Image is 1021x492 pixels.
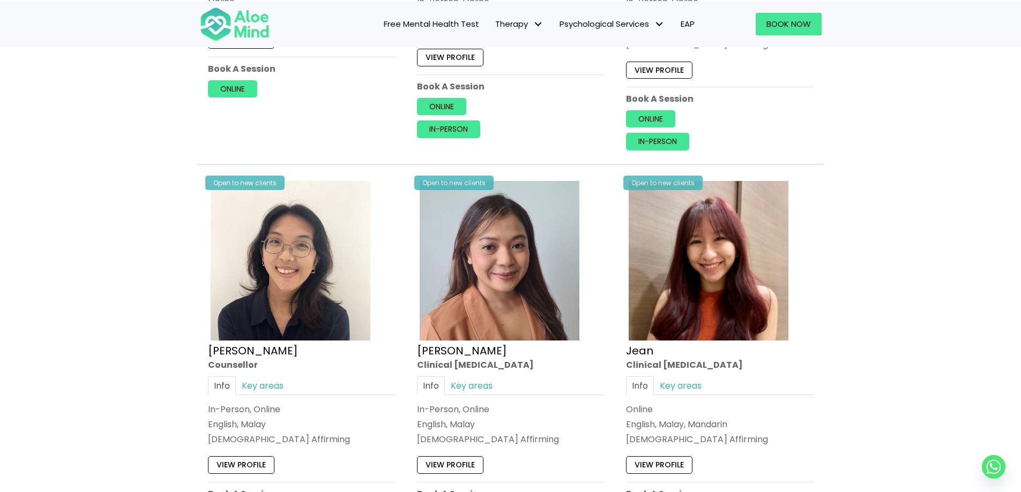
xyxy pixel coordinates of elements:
a: Online [208,80,257,97]
a: In-person [417,120,480,138]
img: Emelyne Counsellor [211,181,370,340]
a: In-person [626,133,689,150]
a: Key areas [654,376,707,395]
span: Free Mental Health Test [384,18,479,29]
p: English, Malay [208,418,396,430]
div: Online [626,403,814,415]
div: Clinical [MEDICAL_DATA] [626,358,814,370]
a: Key areas [236,376,289,395]
a: Info [626,376,654,395]
a: View profile [208,456,274,473]
a: View profile [626,62,692,79]
img: Hanna Clinical Psychologist [420,181,579,340]
a: Info [208,376,236,395]
div: [DEMOGRAPHIC_DATA] Affirming [626,433,814,445]
a: [PERSON_NAME] [208,343,298,358]
a: Free Mental Health Test [376,13,487,35]
span: Psychological Services: submenu [652,16,667,32]
p: English, Malay, Mandarin [626,418,814,430]
span: EAP [681,18,695,29]
a: Key areas [445,376,498,395]
a: TherapyTherapy: submenu [487,13,552,35]
div: Open to new clients [414,176,494,190]
a: Jean [626,343,653,358]
a: View profile [417,456,483,473]
div: In-Person, Online [417,403,605,415]
span: Book Now [766,18,811,29]
a: Whatsapp [982,455,1005,479]
a: Psychological ServicesPsychological Services: submenu [552,13,673,35]
nav: Menu [284,13,703,35]
span: Psychological Services [560,18,665,29]
a: [PERSON_NAME] [417,343,507,358]
a: View profile [626,456,692,473]
p: Book A Session [208,63,396,75]
span: Therapy: submenu [531,16,546,32]
a: Info [417,376,445,395]
div: Open to new clients [623,176,703,190]
div: [DEMOGRAPHIC_DATA] Affirming [417,433,605,445]
p: English, Malay [417,418,605,430]
a: Online [626,110,675,127]
span: Therapy [495,18,543,29]
p: Book A Session [626,93,814,105]
a: EAP [673,13,703,35]
img: Aloe mind Logo [200,6,270,42]
div: Clinical [MEDICAL_DATA] [417,358,605,370]
div: Counsellor [208,358,396,370]
img: Jean-300×300 [629,181,788,340]
div: Open to new clients [205,176,285,190]
a: Book Now [756,13,822,35]
a: View profile [417,49,483,66]
p: Book A Session [417,80,605,93]
div: [DEMOGRAPHIC_DATA] Affirming [208,433,396,445]
a: Online [417,98,466,115]
div: In-Person, Online [208,403,396,415]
